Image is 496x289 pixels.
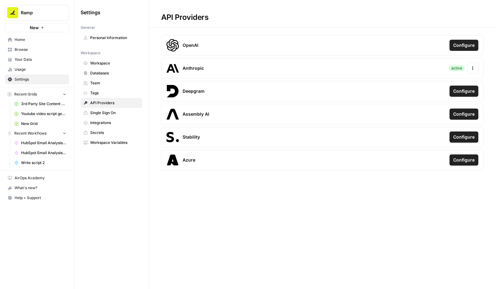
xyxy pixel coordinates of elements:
a: Home [5,35,69,45]
span: Configure [453,157,475,163]
div: What's new? [5,183,69,193]
a: Settings [5,74,69,84]
span: Recent Grids [14,91,37,97]
span: Configure [453,111,475,117]
span: Usage [15,67,66,72]
span: Write script 2 [21,160,66,166]
a: Tags [81,88,142,98]
span: Anthropic [183,65,204,71]
span: Workspace [90,60,139,66]
span: Youtube video script generator [21,111,66,117]
button: Configure [449,131,478,143]
a: API Providers [81,98,142,108]
a: Team [81,78,142,88]
span: New Grid [21,121,66,127]
button: Help + Support [5,193,69,203]
button: New [5,23,69,32]
span: Tags [90,90,139,96]
span: Browse [15,47,66,52]
div: active [449,65,465,71]
span: Workspace Variables [90,140,139,145]
a: Usage [5,64,69,74]
span: AirOps Academy [15,175,66,181]
div: API Providers [149,12,221,22]
button: Workspace: Ramp [5,5,69,20]
span: Home [15,37,66,42]
a: Youtube video script generator [11,109,69,119]
a: HubSpot Email Analysis Segment [11,148,69,158]
a: Databases [81,68,142,78]
a: HubSpot Email Analysis Segment - Low Performers [11,138,69,148]
button: Configure [449,40,478,51]
a: Workspace Variables [81,138,142,148]
button: Recent Grids [5,90,69,99]
span: Team [90,80,139,86]
span: Help + Support [15,195,66,201]
span: Azure [183,157,195,163]
span: HubSpot Email Analysis Segment - Low Performers [21,140,66,146]
span: OpenAI [183,42,198,48]
span: General [81,25,95,30]
span: Recent Workflows [14,131,46,136]
span: Settings [15,77,66,82]
button: Configure [449,86,478,97]
span: Settings [81,9,100,16]
span: Your Data [15,57,66,62]
a: 3rd Party Site Content - [PERSON_NAME] [11,99,69,109]
span: Configure [453,88,475,94]
a: Personal Information [81,33,142,43]
span: Single Sign On [90,110,139,116]
a: Write script 2 [11,158,69,168]
span: Assembly AI [183,111,209,117]
span: Personal Information [90,35,139,41]
span: Integrations [90,120,139,126]
span: Configure [453,42,475,48]
a: AirOps Academy [5,173,69,183]
a: Secrets [81,128,142,138]
a: Browse [5,45,69,55]
span: Deepgram [183,88,205,94]
button: Configure [449,109,478,120]
span: Stability [183,134,200,140]
span: 3rd Party Site Content - [PERSON_NAME] [21,101,66,107]
span: Configure [453,134,475,140]
span: API Providers [90,100,139,106]
span: Databases [90,70,139,76]
a: Single Sign On [81,108,142,118]
a: Workspace [81,58,142,68]
span: Workspace [81,50,100,56]
a: Integrations [81,118,142,128]
span: Secrets [90,130,139,136]
a: New Grid [11,119,69,129]
button: What's new? [5,183,69,193]
span: New [30,24,39,31]
a: Your Data [5,55,69,64]
button: Configure [449,154,478,166]
img: Ramp Logo [7,7,18,18]
span: HubSpot Email Analysis Segment [21,150,66,156]
button: Recent Workflows [5,129,69,138]
span: Ramp [21,10,58,16]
